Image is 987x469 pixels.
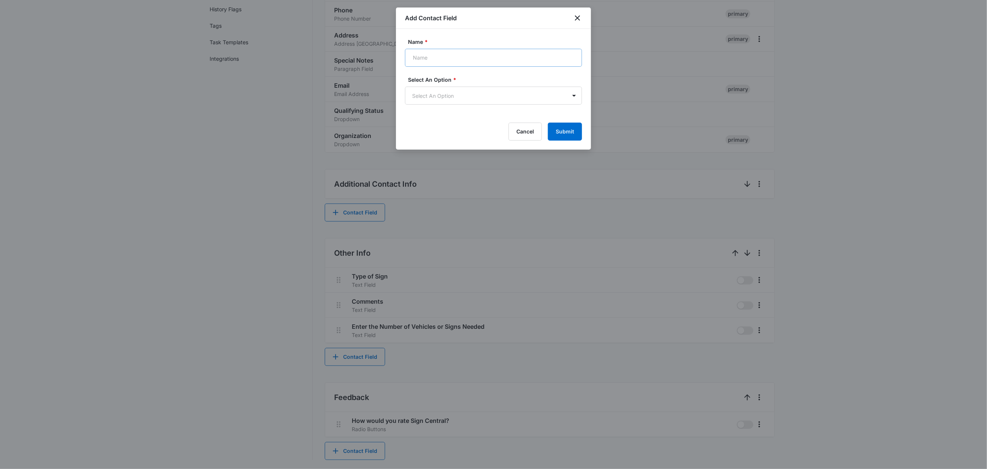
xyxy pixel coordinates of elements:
button: Submit [548,123,582,141]
h1: Add Contact Field [405,13,457,22]
button: Cancel [508,123,542,141]
button: close [573,13,582,22]
label: Select An Option [408,76,585,84]
label: Name [408,38,585,46]
input: Name [405,49,582,67]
